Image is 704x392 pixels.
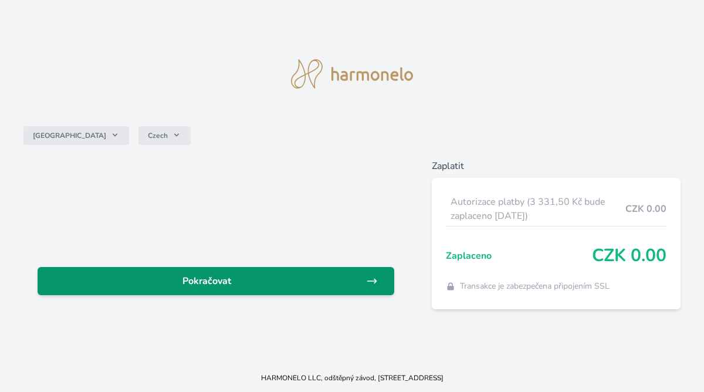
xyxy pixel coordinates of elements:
span: Zaplaceno [446,249,592,263]
span: Autorizace platby (3 331,50 Kč bude zaplaceno [DATE]) [451,195,625,223]
span: Transakce je zabezpečena připojením SSL [460,281,610,292]
img: logo.svg [291,59,413,89]
span: CZK 0.00 [625,202,666,216]
span: Czech [148,131,168,140]
button: [GEOGRAPHIC_DATA] [23,126,129,145]
span: Pokračovat [47,274,366,288]
h6: Zaplatit [432,159,681,173]
span: CZK 0.00 [592,245,666,266]
button: Czech [138,126,191,145]
span: [GEOGRAPHIC_DATA] [33,131,106,140]
a: Pokračovat [38,267,394,295]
